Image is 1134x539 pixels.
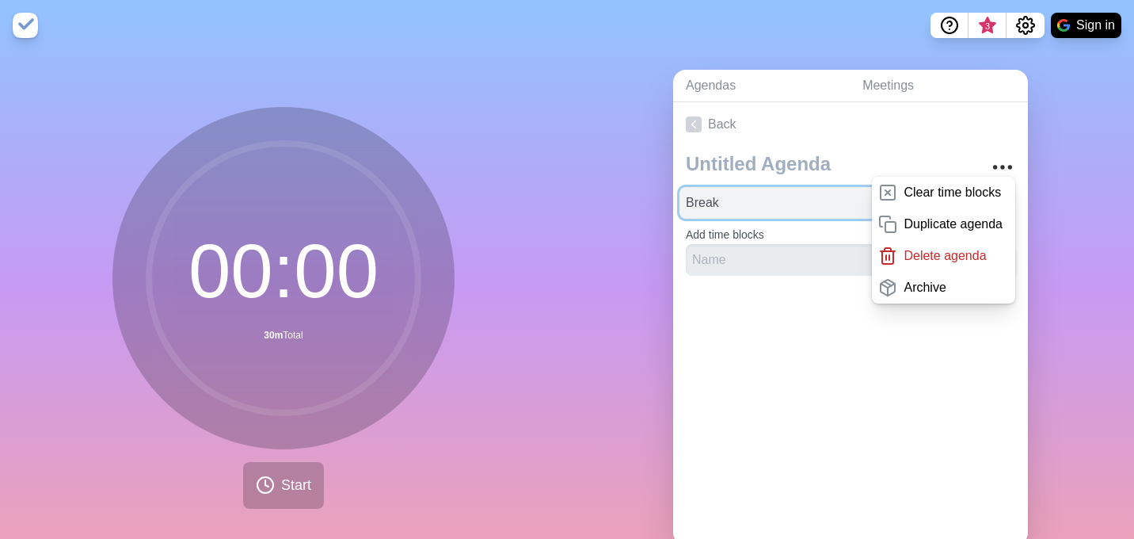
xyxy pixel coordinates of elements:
label: Add time blocks [686,228,764,241]
input: Name [686,244,927,276]
button: Settings [1007,13,1045,38]
p: Duplicate agenda [904,215,1003,234]
a: Back [673,102,1028,147]
button: Sign in [1051,13,1121,38]
input: Name [679,187,904,219]
img: timeblocks logo [13,13,38,38]
button: Start [243,462,324,509]
span: Start [281,475,311,496]
img: google logo [1057,19,1070,32]
p: Archive [904,278,946,297]
a: Agendas [673,70,850,102]
p: Delete agenda [904,247,986,266]
button: Help [930,13,968,38]
p: Clear time blocks [904,183,1001,202]
button: What’s new [968,13,1007,38]
a: Meetings [850,70,1028,102]
button: More [987,151,1018,183]
span: 3 [981,20,994,32]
